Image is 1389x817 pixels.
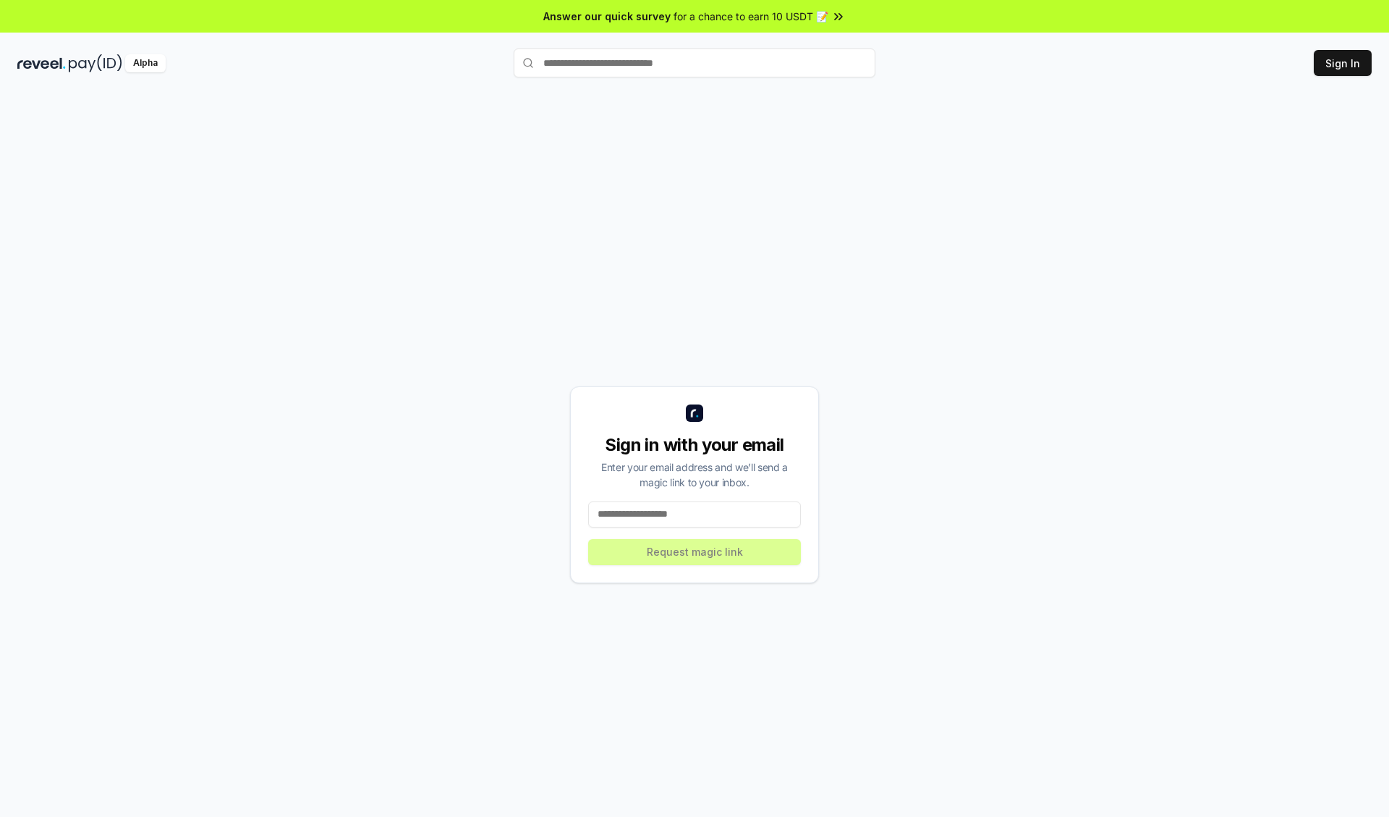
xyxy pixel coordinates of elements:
img: pay_id [69,54,122,72]
img: logo_small [686,405,703,422]
button: Sign In [1314,50,1372,76]
div: Sign in with your email [588,433,801,457]
span: Answer our quick survey [543,9,671,24]
span: for a chance to earn 10 USDT 📝 [674,9,828,24]
div: Alpha [125,54,166,72]
div: Enter your email address and we’ll send a magic link to your inbox. [588,460,801,490]
img: reveel_dark [17,54,66,72]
